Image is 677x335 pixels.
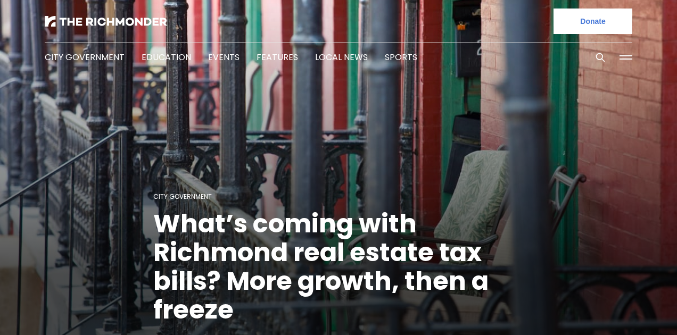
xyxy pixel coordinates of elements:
[257,51,298,63] a: Features
[554,9,632,34] a: Donate
[142,51,191,63] a: Education
[592,49,608,65] button: Search this site
[385,51,417,63] a: Sports
[208,51,240,63] a: Events
[153,192,212,201] a: City Government
[45,51,125,63] a: City Government
[315,51,368,63] a: Local News
[45,16,167,27] img: The Richmonder
[153,210,524,324] h1: What’s coming with Richmond real estate tax bills? More growth, then a freeze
